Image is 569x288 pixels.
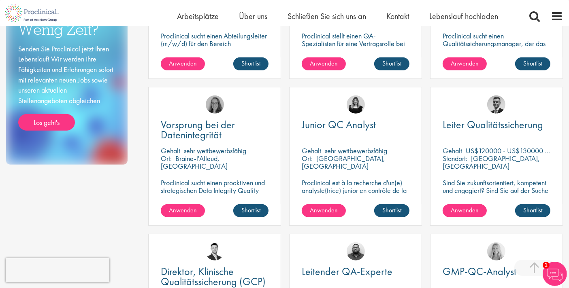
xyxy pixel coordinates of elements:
[169,59,197,68] span: Anwenden
[543,262,550,269] span: 1
[443,267,550,277] a: GMP-QC-Analyst
[233,57,269,70] a: Shortlist
[302,154,313,163] span: Ort:
[443,204,487,217] a: Anwenden
[443,146,462,155] span: Gehalt
[429,11,498,21] a: Lebenslauf hochladen
[374,57,409,70] a: Shortlist
[386,11,409,21] a: Kontakt
[443,265,516,278] span: GMP-QC-Analyst
[443,120,550,130] a: Leiter Qualitätssicherung
[161,179,269,210] p: Proclinical sucht einen proaktiven und strategischen Data Integrity Quality Lead, der sich einem ...
[443,179,550,210] p: Sind Sie zukunftsorientiert, kompetent und engagiert? Sind Sie auf der Suche nach einer ehrgeizig...
[302,120,409,130] a: Junior QC Analyst
[347,95,365,114] img: Molly Colclough
[206,95,224,114] img: Ingrid Aymes
[310,206,338,214] span: Anwenden
[169,206,197,214] span: Anwenden
[487,95,505,114] img: Alex Bill
[161,57,205,70] a: Anwenden
[302,265,392,278] span: Leitender QA-Experte
[466,146,567,155] p: US$120000 - US$130000 pro Jahr
[184,146,246,155] p: sehr wettbewerbsfähig
[206,242,224,260] img: Joshua Godden
[161,267,269,287] a: Direktor, Klinische Qualitätssicherung (GCP)
[515,204,550,217] a: Shortlist
[443,154,467,163] span: Standort:
[310,59,338,68] span: Anwenden
[161,154,172,163] span: Ort:
[325,146,387,155] p: sehr wettbewerbsfähig
[302,204,346,217] a: Anwenden
[161,120,269,140] a: Vorsprung bei der Datenintegrität
[177,11,219,21] a: Arbeitsplätze
[18,114,75,131] a: Los geht's
[239,11,267,21] a: Über uns
[302,146,321,155] span: Gehalt
[443,57,487,70] a: Anwenden
[443,154,540,171] p: [GEOGRAPHIC_DATA], [GEOGRAPHIC_DATA]
[443,32,550,63] p: Proclinical sucht einen Qualitätssicherungsmanager, der das Team unseres Kunden für eine Vertrags...
[374,204,409,217] a: Shortlist
[302,32,409,63] p: Proclinical stellt einen QA-Spezialisten für eine Vertragsrolle bei unserem Pharmakunden mit Sitz...
[18,44,113,106] font: Senden Sie Proclinical jetzt Ihren Lebenslauf! Wir werden Ihre Fähigkeiten und Erfahrungen sofort...
[347,242,365,260] img: Ashley Bennett
[161,204,205,217] a: Anwenden
[161,154,228,171] p: Braine-l'Alleud, [GEOGRAPHIC_DATA]
[233,204,269,217] a: Shortlist
[443,118,543,131] span: Leiter Qualitätssicherung
[6,258,109,282] iframe: reCAPTCHA
[487,242,505,260] img: Shannon Briggs
[451,59,479,68] span: Anwenden
[288,11,366,21] a: Schließen Sie sich uns an
[515,57,550,70] a: Shortlist
[451,206,479,214] span: Anwenden
[302,154,385,171] p: [GEOGRAPHIC_DATA], [GEOGRAPHIC_DATA]
[302,118,376,131] span: Junior QC Analyst
[302,57,346,70] a: Anwenden
[18,22,115,38] h3: Wenig Zeit?
[161,146,180,155] span: Gehalt
[161,32,269,78] p: Proclinical sucht einen Abteilungsleiter (m/w/d) für den Bereich Qualifizierung zur Verstärkung d...
[302,267,409,277] a: Leitender QA-Experte
[161,118,235,142] span: Vorsprung bei der Datenintegrität
[302,179,409,217] p: Proclinical est à la recherche d'un(e) analyste(trice) junior en contrôle de la qualité pour sout...
[543,262,567,286] img: Chatbot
